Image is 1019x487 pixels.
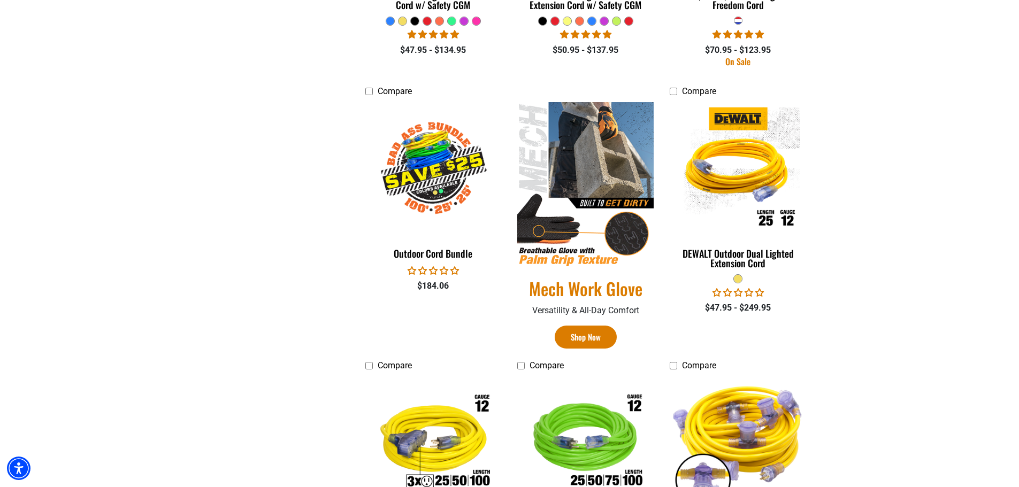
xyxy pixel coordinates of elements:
[365,44,502,57] div: $47.95 - $134.95
[517,44,654,57] div: $50.95 - $137.95
[530,360,564,370] span: Compare
[517,304,654,317] p: Versatility & All-Day Comfort
[670,57,806,66] div: On Sale
[670,249,806,268] div: DEWALT Outdoor Dual Lighted Extension Cord
[670,44,806,57] div: $70.95 - $123.95
[712,29,764,40] span: 4.95 stars
[408,266,459,276] span: 0.00 stars
[365,102,502,265] a: Outdoor Cord Bundle Outdoor Cord Bundle
[517,277,654,300] a: Mech Work Glove
[682,360,716,370] span: Compare
[682,86,716,96] span: Compare
[365,249,502,258] div: Outdoor Cord Bundle
[560,29,611,40] span: 4.80 stars
[365,280,502,292] div: $184.06
[555,326,617,349] a: Shop Now
[670,302,806,314] div: $47.95 - $249.95
[378,86,412,96] span: Compare
[670,102,806,274] a: DEWALT Outdoor Dual Lighted Extension Cord DEWALT Outdoor Dual Lighted Extension Cord
[517,102,654,267] img: Mech Work Glove
[408,29,459,40] span: 4.81 stars
[712,288,764,298] span: 0.00 stars
[7,457,30,480] div: Accessibility Menu
[366,107,501,230] img: Outdoor Cord Bundle
[671,107,806,230] img: DEWALT Outdoor Dual Lighted Extension Cord
[378,360,412,370] span: Compare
